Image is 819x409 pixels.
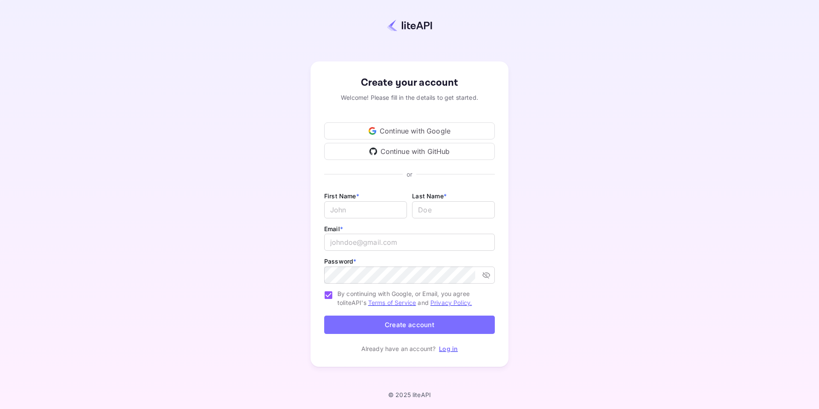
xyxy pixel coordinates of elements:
[324,192,359,200] label: First Name
[324,258,356,265] label: Password
[324,143,495,160] div: Continue with GitHub
[324,122,495,139] div: Continue with Google
[387,19,432,32] img: liteapi
[324,316,495,334] button: Create account
[324,93,495,102] div: Welcome! Please fill in the details to get started.
[412,192,447,200] label: Last Name
[439,345,458,352] a: Log in
[361,344,436,353] p: Already have an account?
[368,299,416,306] a: Terms of Service
[479,267,494,283] button: toggle password visibility
[324,225,343,232] label: Email
[324,75,495,90] div: Create your account
[388,391,431,398] p: © 2025 liteAPI
[430,299,472,306] a: Privacy Policy.
[324,201,407,218] input: John
[412,201,495,218] input: Doe
[337,289,488,307] span: By continuing with Google, or Email, you agree to liteAPI's and
[324,234,495,251] input: johndoe@gmail.com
